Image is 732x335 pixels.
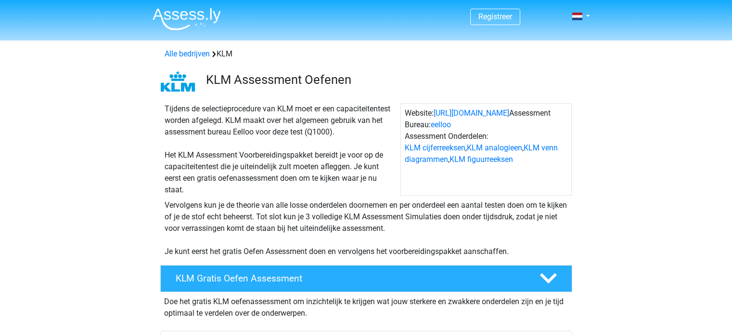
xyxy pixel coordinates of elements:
a: KLM cijferreeksen [405,143,465,152]
a: [URL][DOMAIN_NAME] [434,108,509,118]
h3: KLM Assessment Oefenen [206,72,565,87]
div: Vervolgens kun je de theorie van alle losse onderdelen doornemen en per onderdeel een aantal test... [161,200,572,257]
div: Tijdens de selectieprocedure van KLM moet er een capaciteitentest worden afgelegd. KLM maakt over... [161,103,400,196]
a: eelloo [431,120,451,129]
h4: KLM Gratis Oefen Assessment [176,273,524,284]
a: Registreer [478,12,512,21]
div: Doe het gratis KLM oefenassessment om inzichtelijk te krijgen wat jouw sterkere en zwakkere onder... [160,292,572,319]
a: KLM analogieen [467,143,522,152]
a: KLM venn diagrammen [405,143,558,164]
a: Alle bedrijven [165,49,210,58]
a: KLM figuurreeksen [449,155,513,164]
div: KLM [161,48,572,60]
img: Assessly [153,8,221,30]
a: KLM Gratis Oefen Assessment [156,265,576,292]
div: Website: Assessment Bureau: Assessment Onderdelen: , , , [400,103,572,196]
